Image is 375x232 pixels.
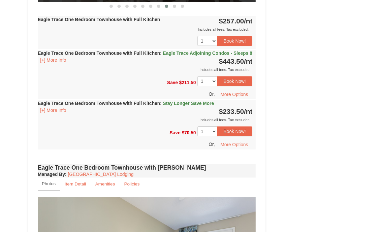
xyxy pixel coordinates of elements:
span: : [160,101,162,106]
span: /nt [244,57,253,65]
div: Includes all fees. Tax excluded. [38,26,253,33]
h4: Eagle Trace One Bedroom Townhouse with [PERSON_NAME] [38,164,256,171]
span: Managed By [38,172,65,177]
span: Or, [209,91,215,97]
span: : [160,50,162,56]
a: Item Detail [60,178,90,190]
small: Photos [42,181,56,186]
button: More Options [216,140,252,149]
a: Policies [120,178,144,190]
button: More Options [216,89,252,99]
strong: $257.00 [219,17,253,25]
span: $233.50 [219,108,244,115]
span: $211.50 [179,80,196,85]
a: [GEOGRAPHIC_DATA] Lodging [68,172,134,177]
span: /nt [244,17,253,25]
span: /nt [244,108,253,115]
div: Includes all fees. Tax excluded. [38,66,253,73]
button: Book Now! [217,36,253,46]
strong: : [38,172,67,177]
small: Policies [124,182,140,186]
div: Includes all fees. Tax excluded. [38,116,253,123]
button: Book Now! [217,76,253,86]
strong: Eagle Trace One Bedroom Townhouse with Full Kitchen [38,101,214,106]
a: Photos [38,178,60,190]
span: Or, [209,142,215,147]
strong: Eagle Trace One Bedroom Townhouse with Full Kitchen [38,17,160,22]
span: $443.50 [219,57,244,65]
strong: Eagle Trace One Bedroom Townhouse with Full Kitchen [38,50,252,56]
small: Item Detail [65,182,86,186]
span: $70.50 [182,130,196,135]
span: Save [167,80,178,85]
small: Amenities [95,182,115,186]
span: Save [170,130,180,135]
span: Stay Longer Save More [163,101,214,106]
button: [+] More Info [38,107,69,114]
button: Book Now! [217,126,253,136]
span: Eagle Trace Adjoining Condos - Sleeps 8 [163,50,252,56]
button: [+] More Info [38,56,69,64]
a: Amenities [91,178,119,190]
